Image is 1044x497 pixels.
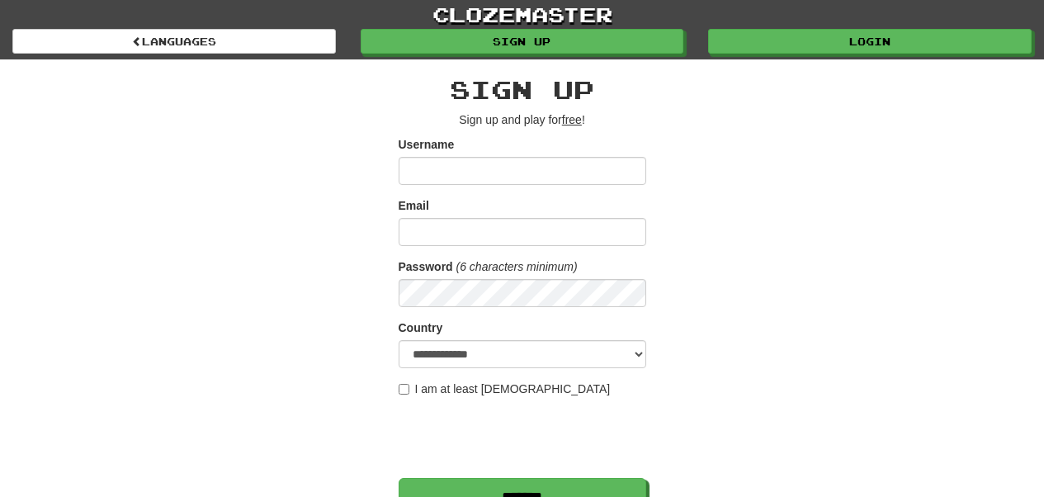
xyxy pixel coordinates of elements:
a: Sign up [361,29,684,54]
p: Sign up and play for ! [399,111,646,128]
a: Login [708,29,1032,54]
label: Username [399,136,455,153]
u: free [562,113,582,126]
label: Country [399,319,443,336]
h2: Sign up [399,76,646,103]
label: I am at least [DEMOGRAPHIC_DATA] [399,381,611,397]
iframe: reCAPTCHA [399,405,650,470]
a: Languages [12,29,336,54]
label: Email [399,197,429,214]
label: Password [399,258,453,275]
input: I am at least [DEMOGRAPHIC_DATA] [399,384,409,395]
em: (6 characters minimum) [456,260,578,273]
